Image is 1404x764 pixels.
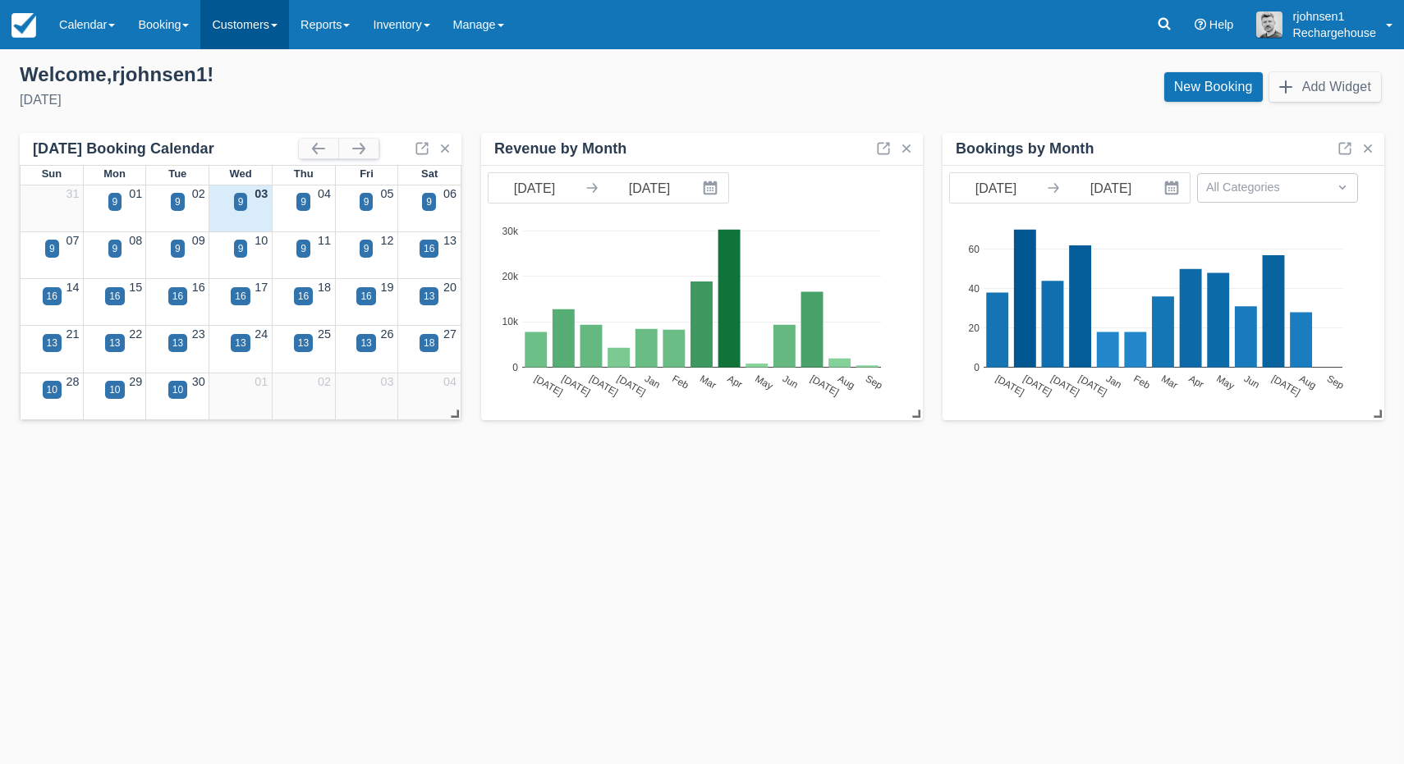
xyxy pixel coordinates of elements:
[33,140,299,158] div: [DATE] Booking Calendar
[47,289,57,304] div: 16
[318,234,331,247] a: 11
[129,327,142,341] a: 22
[301,194,306,209] div: 9
[424,289,434,304] div: 13
[318,281,331,294] a: 18
[298,289,309,304] div: 16
[1256,11,1282,38] img: A1
[129,234,142,247] a: 08
[360,289,371,304] div: 16
[956,140,1094,158] div: Bookings by Month
[294,167,314,180] span: Thu
[192,281,205,294] a: 16
[109,336,120,350] div: 13
[67,375,80,388] a: 28
[421,167,438,180] span: Sat
[298,336,309,350] div: 13
[229,167,251,180] span: Wed
[318,327,331,341] a: 25
[494,140,626,158] div: Revenue by Month
[318,375,331,388] a: 02
[67,281,80,294] a: 14
[1334,179,1351,195] span: Dropdown icon
[67,187,80,200] a: 31
[112,194,118,209] div: 9
[47,336,57,350] div: 13
[175,194,181,209] div: 9
[424,241,434,256] div: 16
[489,173,580,203] input: Start Date
[103,167,126,180] span: Mon
[20,90,689,110] div: [DATE]
[1209,18,1234,31] span: Help
[175,241,181,256] div: 9
[109,382,120,397] div: 10
[67,234,80,247] a: 07
[318,187,331,200] a: 04
[49,241,55,256] div: 9
[255,375,268,388] a: 01
[695,173,728,203] button: Interact with the calendar and add the check-in date for your trip.
[380,281,393,294] a: 19
[109,289,120,304] div: 16
[950,173,1042,203] input: Start Date
[11,13,36,38] img: checkfront-main-nav-mini-logo.png
[255,281,268,294] a: 17
[380,234,393,247] a: 12
[380,375,393,388] a: 03
[238,241,244,256] div: 9
[172,336,183,350] div: 13
[42,167,62,180] span: Sun
[192,187,205,200] a: 02
[443,281,457,294] a: 20
[47,382,57,397] div: 10
[424,336,434,350] div: 18
[443,234,457,247] a: 13
[603,173,695,203] input: End Date
[364,241,369,256] div: 9
[443,327,457,341] a: 27
[443,375,457,388] a: 04
[235,336,245,350] div: 13
[129,281,142,294] a: 15
[1157,173,1190,203] button: Interact with the calendar and add the check-in date for your trip.
[129,187,142,200] a: 01
[360,167,374,180] span: Fri
[192,375,205,388] a: 30
[235,289,245,304] div: 16
[380,327,393,341] a: 26
[443,187,457,200] a: 06
[255,234,268,247] a: 10
[1195,19,1206,30] i: Help
[1269,72,1381,102] button: Add Widget
[301,241,306,256] div: 9
[360,336,371,350] div: 13
[238,194,244,209] div: 9
[192,327,205,341] a: 23
[1065,173,1157,203] input: End Date
[1292,8,1376,25] p: rjohnsen1
[112,241,118,256] div: 9
[172,289,183,304] div: 16
[1164,72,1263,102] a: New Booking
[380,187,393,200] a: 05
[1292,25,1376,41] p: Rechargehouse
[364,194,369,209] div: 9
[255,327,268,341] a: 24
[172,382,183,397] div: 10
[255,187,268,200] a: 03
[168,167,186,180] span: Tue
[67,327,80,341] a: 21
[20,62,689,87] div: Welcome , rjohnsen1 !
[129,375,142,388] a: 29
[426,194,432,209] div: 9
[192,234,205,247] a: 09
